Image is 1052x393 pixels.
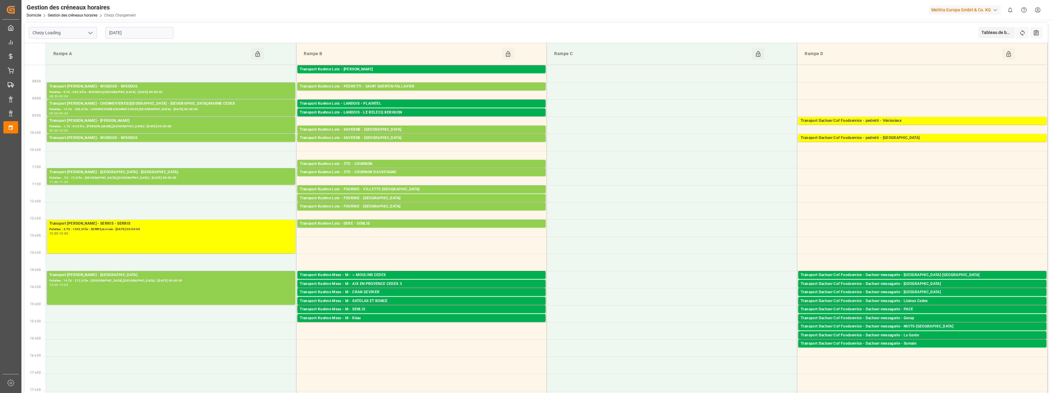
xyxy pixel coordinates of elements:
div: Palettes : 7,TU : 573,Ville : [GEOGRAPHIC_DATA],[GEOGRAPHIC_DATA] : [DATE] 00:00:00 [300,107,543,112]
button: Afficher 0 nouvelles notifications [1003,3,1017,17]
input: JJ-MM-AAAA [105,27,173,39]
span: 09:00 [32,97,41,100]
div: Transport [PERSON_NAME] - [PERSON_NAME] [49,118,293,124]
div: Rampe D [802,48,1002,60]
div: Rampe C [552,48,752,60]
span: 16 h 30 [30,354,41,357]
div: - [58,95,59,98]
div: Palettes : 2,TU : 112,Ville : [GEOGRAPHIC_DATA][PERSON_NAME],[GEOGRAPHIC_DATA] : [DATE] 00:00:00 [300,90,543,95]
div: Transport Kuehne Mess - M - SATOLAS ET BONCE [300,298,543,304]
div: Palettes : 1,TU : 64,Ville : [PERSON_NAME],[GEOGRAPHIC_DATA] : [DATE] 00:00:00 [49,124,293,129]
div: 15:00 [59,283,68,286]
div: 08:30 [49,95,58,98]
div: Palettes : 2,TU : ,Ville : WISSOUS,Arrivée : [DATE] 00:00:00 [49,141,293,146]
div: Rampe B [301,48,501,60]
button: Ouvrir le menu [86,28,95,38]
font: Melitta Europa GmbH & Co. KG [931,7,991,13]
span: 16 h 00 [30,337,41,340]
div: Palettes : 1,TU : 56,Ville : SARREBOURG,[GEOGRAPHIC_DATA] : [DATE] 00:00:00 [300,133,543,138]
div: Transport Kuehne Lots - FOURNIE - [GEOGRAPHIC_DATA] [300,195,543,201]
div: Transport Kuehne Lots - LANDOIS - PLAINTEL [300,101,543,107]
div: Palettes : ,TU : 72,Ville : [GEOGRAPHIC_DATA],[GEOGRAPHIC_DATA] : [DATE] 00:00:00 [49,175,293,181]
div: Palettes : ,TU : 15,Ville : [GEOGRAPHIC_DATA],[GEOGRAPHIC_DATA] : [DATE] 00:00:00 [300,287,543,292]
div: Transport Dachser Cof Foodservice - Dachser messagerie - [GEOGRAPHIC_DATA] [801,289,1044,295]
div: 13:30 [59,232,68,235]
span: 13 h 00 [30,234,41,237]
div: - [58,129,59,132]
div: Palettes : 1,TU : 23,Ville : NUITS-[GEOGRAPHIC_DATA],Arrivée : [DATE] 00:00:00 [801,330,1044,335]
div: Transport [PERSON_NAME] - [GEOGRAPHIC_DATA] - [GEOGRAPHIC_DATA] [49,169,293,175]
span: 09:30 [32,114,41,117]
div: Palettes : 4,TU : 574,Ville : COURNON,[GEOGRAPHIC_DATA] : [DATE] 00:00:00 [300,167,543,172]
a: Gestion des créneaux horaires [48,13,97,17]
div: - [58,112,59,115]
div: Transport Kuehne Lots - LANDOIS - LE RELECQ KERHUON [300,110,543,116]
div: Gestion des créneaux horaires [27,3,136,12]
div: Palettes : 4,TU : 50,Ville : [GEOGRAPHIC_DATA],[GEOGRAPHIC_DATA] : [DATE] 00:00:00 [801,295,1044,301]
div: Transport Dachser Cof Foodservice - Dachser messagerie - Somain [801,341,1044,347]
div: Palettes : 14,TU : 212,Ville : [GEOGRAPHIC_DATA],[GEOGRAPHIC_DATA] : [DATE] 00:00:00 [49,278,293,283]
div: 09:00 [59,95,68,98]
span: 08:30 [32,80,41,83]
div: Transport Kuehne Mess - M - AIX EN PROVENCE CEDEX 3 [300,281,543,287]
div: Transport Kuehne Mess - M - SENLIS [300,306,543,313]
div: 14:00 [49,283,58,286]
div: Palettes : ,TU : 47,Ville : LE RELECQ KERHUON,[GEOGRAPHIC_DATA] : [DATE] 00:00:00 [300,116,543,121]
div: - [58,181,59,183]
div: Palettes : 2,TU : 45,Ville : [GEOGRAPHIC_DATA],[GEOGRAPHIC_DATA] : [DATE] 00:00:00 [801,278,1044,283]
div: - [58,283,59,286]
div: Palettes : ,TU : 62,Ville : Lisieux Cedex,[GEOGRAPHIC_DATA] : [DATE] 00:00:00 [801,304,1044,309]
div: Transport Dachser Cof Foodservice - pedretti - Vénissieux [801,118,1044,124]
div: 09:30 [49,129,58,132]
div: Transport Kuehne Lots - ZTO - COURNON [300,161,543,167]
div: - [58,232,59,235]
span: 11:30 [32,182,41,186]
div: Transport Dachser Cof Foodservice - Dachser messagerie - [GEOGRAPHIC_DATA]-[GEOGRAPHIC_DATA] [801,272,1044,278]
span: 17 h 00 [30,371,41,374]
div: Palettes : 4,TU : 1042,Ville : SERRIS,Arrivée : [DATE] 00:00:00 [49,227,293,232]
div: Transport Kuehne Lots - SAVERNE - [GEOGRAPHIC_DATA] [300,127,543,133]
div: Transport Kuehne Lots - FOURNIE - VILLETTE-[GEOGRAPHIC_DATA] [300,186,543,193]
div: Transport [PERSON_NAME] - WISSOUS - WISSOUS [49,135,293,141]
div: Transport Kuehne Mess - M - Réau [300,315,543,321]
a: Domicile [27,13,41,17]
div: 09:00 [49,112,58,115]
div: Palettes : 1,TU : 15,Ville : [GEOGRAPHIC_DATA],[GEOGRAPHIC_DATA] : [DATE] 00:00:00 [801,339,1044,344]
div: Palettes : 5,TU : 194,Ville : [GEOGRAPHIC_DATA],[GEOGRAPHIC_DATA] : [DATE] 00:00:00 [300,210,543,215]
div: Transport Dachser Cof Foodservice - Dachser messagerie - Genay [801,315,1044,321]
div: Transport Kuehne Lots - [PERSON_NAME] [300,66,543,73]
div: Palettes : ,TU : 19,Ville : ~ MOULINS CEDEX,[GEOGRAPHIC_DATA] : [DATE] 00:00:00 [300,278,543,283]
div: Palettes : 1,TU : 47,Ville : PACE,[GEOGRAPHIC_DATA] : [DATE] 00:00:00 [801,313,1044,318]
div: Palettes : 14,TU : 260,Ville : CHENNEVIERES/MARNE CEDEX,[GEOGRAPHIC_DATA] : [DATE] 00:00:00 [49,107,293,112]
div: 12:30 [49,232,58,235]
input: Type à rechercher/sélectionner [29,27,97,39]
div: Palettes : ,TU : 5,Ville : [GEOGRAPHIC_DATA],[GEOGRAPHIC_DATA] : [DATE] 00:00:00 [300,321,543,327]
div: Transport Dachser Cof Foodservice - Dachser messagerie - [GEOGRAPHIC_DATA] [801,281,1044,287]
font: Tableau de bord [981,30,1013,35]
div: Transport Kuehne Lots - SAVERNE - [GEOGRAPHIC_DATA] [300,135,543,141]
div: Transport Kuehne Mess - M - CRAN GEVRIER [300,289,543,295]
div: Palettes : 2,TU : ,Ville : SARREBOURG,[GEOGRAPHIC_DATA] : [DATE] 00:00:00 [300,141,543,146]
span: 15 h 30 [30,320,41,323]
div: Transport Dachser Cof Foodservice - Dachser messagerie - Lisieux Cedex [801,298,1044,304]
div: Transport Dachser Cof Foodservice - pedretti - [GEOGRAPHIC_DATA] [801,135,1044,141]
div: Transport [PERSON_NAME] - SERRIS - SERRIS [49,221,293,227]
div: Transport [PERSON_NAME] - WISSOUS - WISSOUS [49,84,293,90]
div: 09:30 [59,112,68,115]
div: Palettes : 6,TU : 84,Ville : [GEOGRAPHIC_DATA],[GEOGRAPHIC_DATA] : [DATE] 00:00:00 [300,175,543,181]
div: Transport Kuehne Lots - ZTO - COURNON D’AUVERGNE [300,169,543,175]
span: 12 h 30 [30,217,41,220]
div: Transport Kuehne Lots - DERE - SENLIS [300,221,543,227]
div: Transport [PERSON_NAME] - [GEOGRAPHIC_DATA] [49,272,293,278]
span: 11:00 [32,165,41,169]
div: 11:30 [59,181,68,183]
div: Palettes : ,TU : 6,Ville : [GEOGRAPHIC_DATA],[GEOGRAPHIC_DATA] : [DATE] 00:00:00 [801,347,1044,352]
div: Palettes : 7,TU : 88,Ville : [GEOGRAPHIC_DATA],[GEOGRAPHIC_DATA] : [DATE] 00:00:00 [801,141,1044,146]
div: Palettes : 1,TU : 209,Ville : [GEOGRAPHIC_DATA],[GEOGRAPHIC_DATA] : [DATE] 00:00:00 [300,227,543,232]
span: 10 h 30 [30,148,41,152]
div: Transport [PERSON_NAME] - CHENNEVIERES/[GEOGRAPHIC_DATA] - [GEOGRAPHIC_DATA]/MARNE CEDEX [49,101,293,107]
span: 14 h 00 [30,268,41,271]
div: Palettes : 5,TU : 986,Ville : [GEOGRAPHIC_DATA],[GEOGRAPHIC_DATA] : [DATE] 00:00:00 [300,73,543,78]
div: Transport Kuehne Lots - PEDRETTI - SAINT QUENTIN FALLAVIER [300,84,543,90]
div: Transport Dachser Cof Foodservice - Dachser messagerie - NUITS-[GEOGRAPHIC_DATA] [801,324,1044,330]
